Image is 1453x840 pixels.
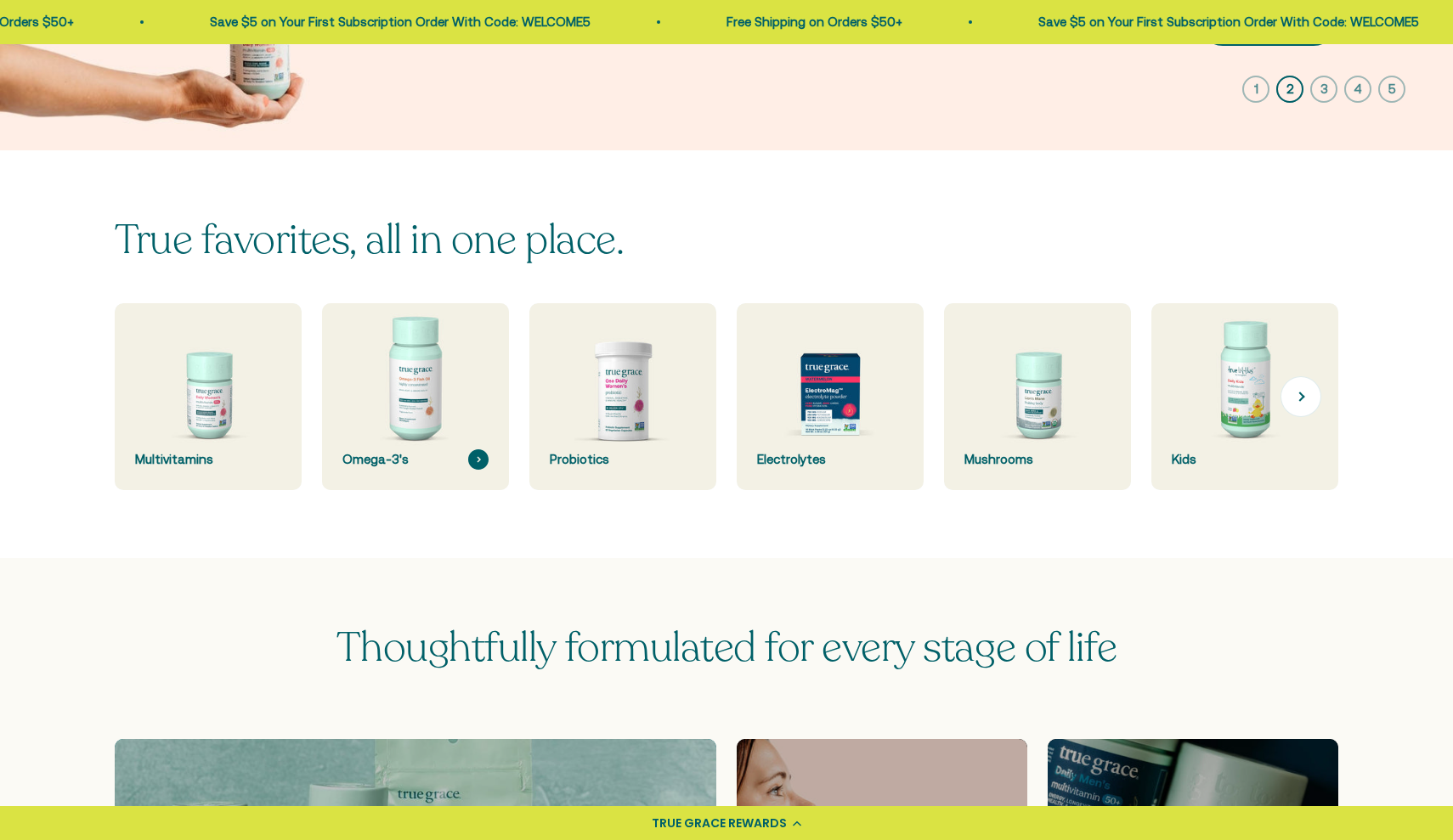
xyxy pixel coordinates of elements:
button: 1 [1242,76,1269,103]
a: Probiotics [529,303,716,490]
a: Electrolytes [737,303,924,490]
p: Save $5 on Your First Subscription Order With Code: WELCOME5 [209,12,590,32]
a: Omega-3's [322,303,509,490]
button: 5 [1378,76,1405,103]
button: 2 [1276,76,1303,103]
button: 3 [1310,76,1337,103]
div: Kids [1172,449,1318,470]
a: Multivitamins [115,303,302,490]
div: Omega-3's [342,449,489,470]
div: TRUE GRACE REWARDS [652,815,787,832]
button: 4 [1344,76,1371,103]
div: Multivitamins [135,449,281,470]
div: Mushrooms [964,449,1111,470]
a: Kids [1151,303,1338,490]
span: Thoughtfully formulated for every stage of life [336,620,1117,675]
split-lines: True favorites, all in one place. [115,212,624,268]
p: Save $5 on Your First Subscription Order With Code: WELCOME5 [1037,12,1418,32]
a: Free Shipping on Orders $50+ [726,14,902,29]
div: Electrolytes [757,449,903,470]
div: Probiotics [550,449,696,470]
a: Mushrooms [944,303,1131,490]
